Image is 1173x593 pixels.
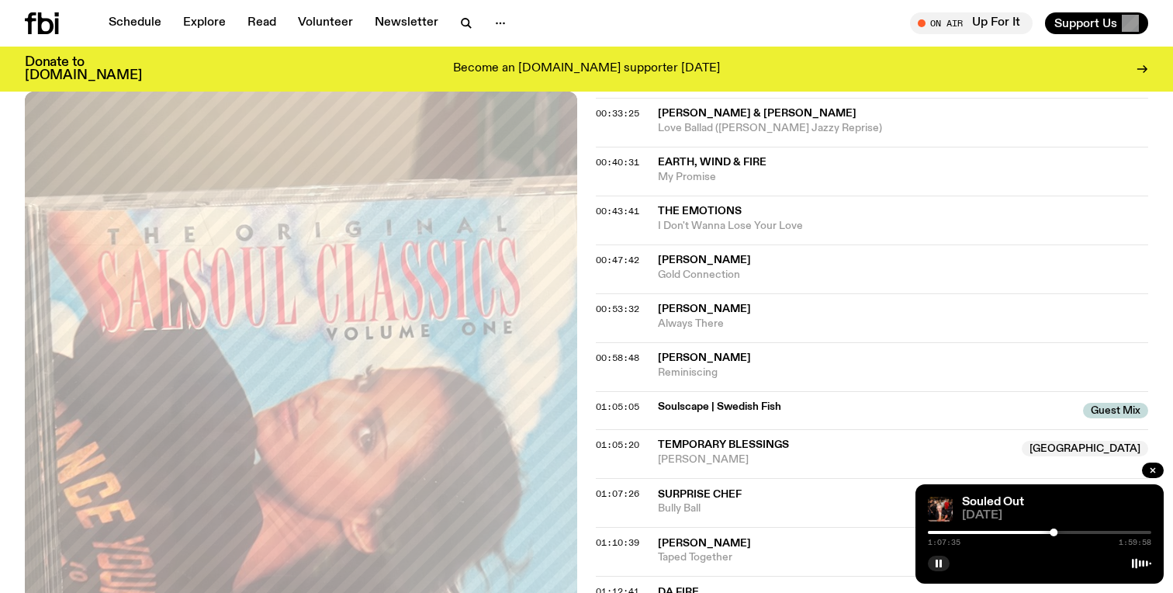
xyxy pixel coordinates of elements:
[596,539,639,547] button: 01:10:39
[927,17,1025,29] span: Tune in live
[928,539,960,546] span: 1:07:35
[1083,403,1148,418] span: Guest Mix
[596,536,639,549] span: 01:10:39
[658,170,1148,185] span: My Promise
[596,354,639,362] button: 00:58:48
[596,441,639,449] button: 01:05:20
[596,352,639,364] span: 00:58:48
[658,219,1148,234] span: I Don't Wanna Lose Your Love
[658,352,751,363] span: [PERSON_NAME]
[596,207,639,216] button: 00:43:41
[658,550,1148,565] span: Taped Together
[658,303,751,314] span: [PERSON_NAME]
[596,256,639,265] button: 00:47:42
[596,487,639,500] span: 01:07:26
[658,108,856,119] span: [PERSON_NAME] & [PERSON_NAME]
[658,317,1148,331] span: Always There
[658,538,751,549] span: [PERSON_NAME]
[962,496,1024,508] a: Souled Out
[596,401,639,413] span: 01:05:05
[596,158,639,167] button: 00:40:31
[289,12,362,34] a: Volunteer
[658,121,1148,136] span: Love Ballad ([PERSON_NAME] Jazzy Reprise)
[1022,441,1148,456] span: [GEOGRAPHIC_DATA]
[1045,12,1148,34] button: Support Us
[658,439,789,450] span: Temporary Blessings
[1054,16,1117,30] span: Support Us
[99,12,171,34] a: Schedule
[596,305,639,314] button: 00:53:32
[596,205,639,217] span: 00:43:41
[596,303,639,315] span: 00:53:32
[658,501,1012,516] span: Bully Ball
[596,156,639,168] span: 00:40:31
[658,268,1148,283] span: Gold Connection
[658,157,766,168] span: Earth, Wind & Fire
[658,255,751,265] span: [PERSON_NAME]
[1119,539,1151,546] span: 1:59:58
[596,439,639,451] span: 01:05:20
[596,254,639,266] span: 00:47:42
[453,62,720,76] p: Become an [DOMAIN_NAME] supporter [DATE]
[596,490,639,498] button: 01:07:26
[596,403,639,411] button: 01:05:05
[174,12,235,34] a: Explore
[962,510,1151,522] span: [DATE]
[238,12,285,34] a: Read
[25,56,142,82] h3: Donate to [DOMAIN_NAME]
[910,12,1033,34] button: On AirUp For It
[658,453,1012,467] span: [PERSON_NAME]
[658,206,742,217] span: The Emotions
[658,489,742,500] span: Surprise Chef
[596,109,639,118] button: 00:33:25
[658,366,1148,380] span: Reminiscing
[658,400,1074,414] span: Soulscape | Swedish Fish
[596,107,639,120] span: 00:33:25
[365,12,448,34] a: Newsletter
